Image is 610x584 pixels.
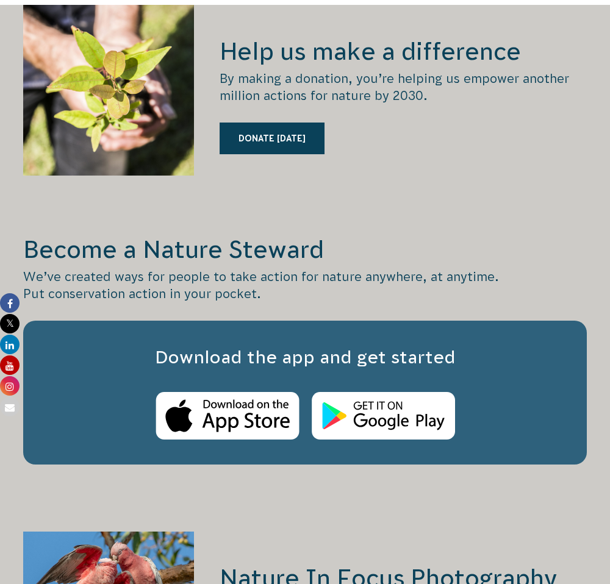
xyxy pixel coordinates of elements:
[48,345,562,370] h3: Download the app and get started
[220,70,587,104] p: By making a donation, you’re helping us empower another million actions for nature by 2030.
[156,392,300,440] img: Apple Store Logo
[220,123,325,154] a: Donate [DATE]
[23,233,587,265] h2: Become a Nature Steward
[23,268,587,302] p: We’ve created ways for people to take action for nature anywhere, at anytime. Put conservation ac...
[312,392,455,440] img: Android Store Logo
[220,35,587,67] h2: Help us make a difference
